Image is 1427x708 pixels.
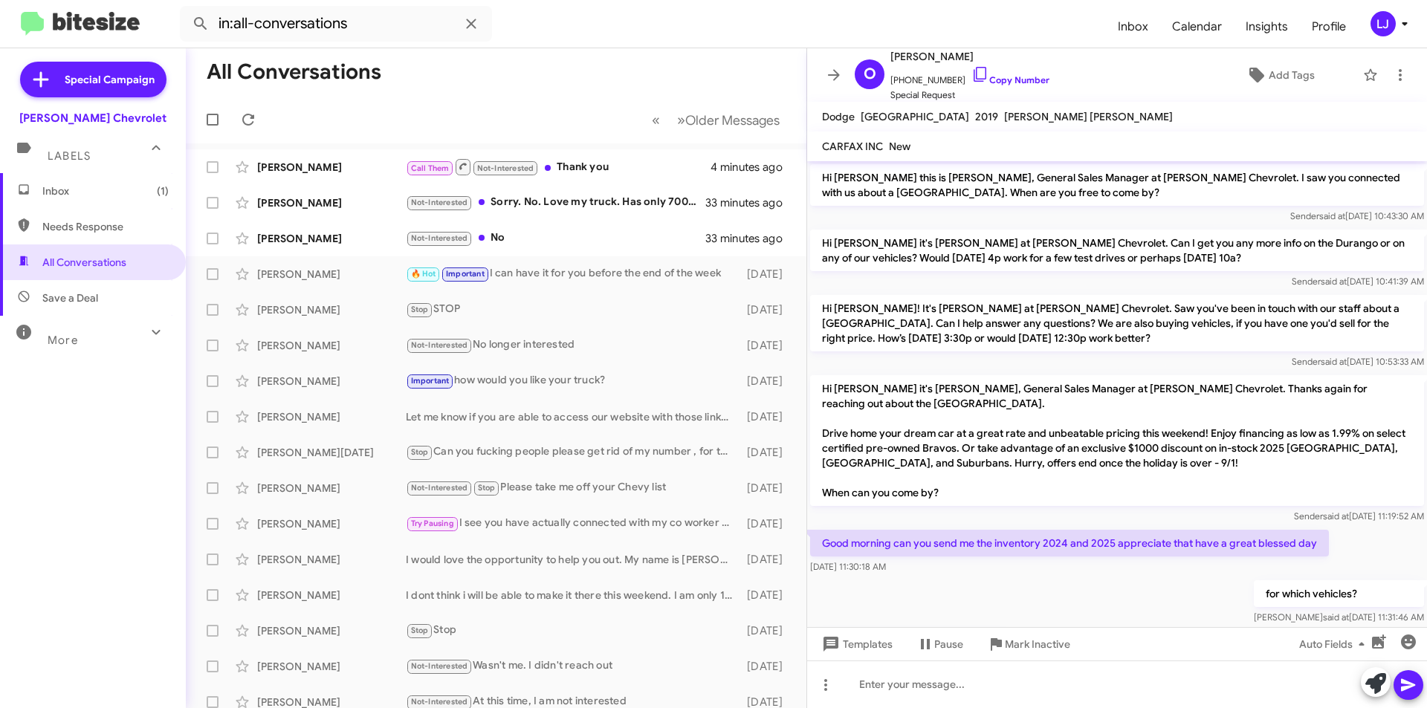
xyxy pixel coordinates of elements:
span: said at [1321,276,1347,287]
span: Important [411,376,450,386]
div: Can you fucking people please get rid of my number , for the fucking 50th time my name is [PERSON... [406,444,740,461]
span: said at [1321,356,1347,367]
span: Templates [819,631,893,657]
div: [DATE] [740,374,795,389]
span: said at [1323,611,1349,623]
div: Sorry. No. Love my truck. Has only 7000 miles after 2 years. [406,194,705,211]
div: [PERSON_NAME] [257,516,406,531]
div: [DATE] [740,338,795,353]
p: Hi [PERSON_NAME] it's [PERSON_NAME] at [PERSON_NAME] Chevrolet. Can I get you any more info on th... [810,230,1424,271]
span: Not-Interested [411,483,468,493]
a: Special Campaign [20,62,166,97]
a: Profile [1300,5,1358,48]
button: Auto Fields [1287,631,1382,657]
div: [PERSON_NAME] [257,302,406,317]
span: CARFAX INC [822,140,883,153]
span: Sender [DATE] 11:19:52 AM [1294,510,1424,522]
span: [PERSON_NAME] [DATE] 11:31:46 AM [1254,611,1424,623]
div: [PERSON_NAME] [257,195,406,210]
span: Not-Interested [477,163,534,173]
span: Stop [411,305,429,314]
span: » [677,111,685,129]
button: Mark Inactive [975,631,1082,657]
div: [PERSON_NAME] [257,588,406,603]
div: [PERSON_NAME] [257,267,406,282]
div: [PERSON_NAME] [257,338,406,353]
span: Add Tags [1269,62,1315,88]
span: 2019 [975,110,998,123]
div: [DATE] [740,659,795,674]
a: Insights [1234,5,1300,48]
span: Not-Interested [411,697,468,707]
button: Add Tags [1203,62,1356,88]
div: [DATE] [740,588,795,603]
div: Thank you [406,157,711,176]
input: Search [180,6,492,42]
span: Special Campaign [65,72,155,87]
span: Not-Interested [411,340,468,350]
div: STOP [406,301,740,318]
p: Hi [PERSON_NAME] this is [PERSON_NAME], General Sales Manager at [PERSON_NAME] Chevrolet. I saw y... [810,164,1424,206]
span: Dodge [822,110,855,123]
div: [DATE] [740,481,795,496]
span: said at [1319,210,1345,221]
div: 33 minutes ago [705,195,795,210]
span: [PHONE_NUMBER] [890,65,1049,88]
div: Stop [406,622,740,639]
div: 33 minutes ago [705,231,795,246]
span: Labels [48,149,91,163]
div: [DATE] [740,623,795,638]
span: 🔥 Hot [411,269,436,279]
span: Not-Interested [411,198,468,207]
span: Needs Response [42,219,169,234]
span: Save a Deal [42,290,98,305]
div: Wasn't me. I didn't reach out [406,657,740,675]
a: Calendar [1160,5,1234,48]
span: Sender [DATE] 10:43:30 AM [1290,210,1424,221]
div: No longer interested [406,337,740,354]
div: [PERSON_NAME] Chevrolet [19,111,166,126]
span: Older Messages [685,112,780,129]
button: Pause [905,631,975,657]
span: « [652,111,660,129]
div: LJ [1371,11,1396,36]
div: [DATE] [740,409,795,424]
p: Hi [PERSON_NAME]! It's [PERSON_NAME] at [PERSON_NAME] Chevrolet. Saw you've been in touch with ou... [810,295,1424,351]
div: I would love the opportunity to help you out. My name is [PERSON_NAME] am part of the sales team ... [406,552,740,567]
div: [PERSON_NAME] [257,160,406,175]
div: [PERSON_NAME] [257,659,406,674]
span: Sender [DATE] 10:41:39 AM [1292,276,1424,287]
div: [PERSON_NAME] [257,409,406,424]
div: I can have it for you before the end of the week [406,265,740,282]
span: [GEOGRAPHIC_DATA] [861,110,969,123]
div: [DATE] [740,516,795,531]
span: Sender [DATE] 10:53:33 AM [1292,356,1424,367]
span: (1) [157,184,169,198]
span: Stop [478,483,496,493]
div: [DATE] [740,445,795,460]
span: said at [1323,510,1349,522]
button: Templates [807,631,905,657]
h1: All Conversations [207,60,381,84]
span: Pause [934,631,963,657]
div: No [406,230,705,247]
span: Try Pausing [411,519,454,528]
div: [PERSON_NAME][DATE] [257,445,406,460]
a: Copy Number [971,74,1049,85]
button: Previous [643,105,669,135]
a: Inbox [1106,5,1160,48]
span: Important [446,269,485,279]
div: [PERSON_NAME] [257,552,406,567]
span: Auto Fields [1299,631,1371,657]
div: I see you have actually connected with my co worker [PERSON_NAME], She will be able to help you o... [406,515,740,532]
div: [PERSON_NAME] [257,481,406,496]
div: [PERSON_NAME] [257,231,406,246]
span: [PERSON_NAME] [PERSON_NAME] [1004,110,1173,123]
span: More [48,334,78,347]
span: [DATE] 11:30:18 AM [810,561,886,572]
span: Not-Interested [411,233,468,243]
div: Please take me off your Chevy list [406,479,740,496]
